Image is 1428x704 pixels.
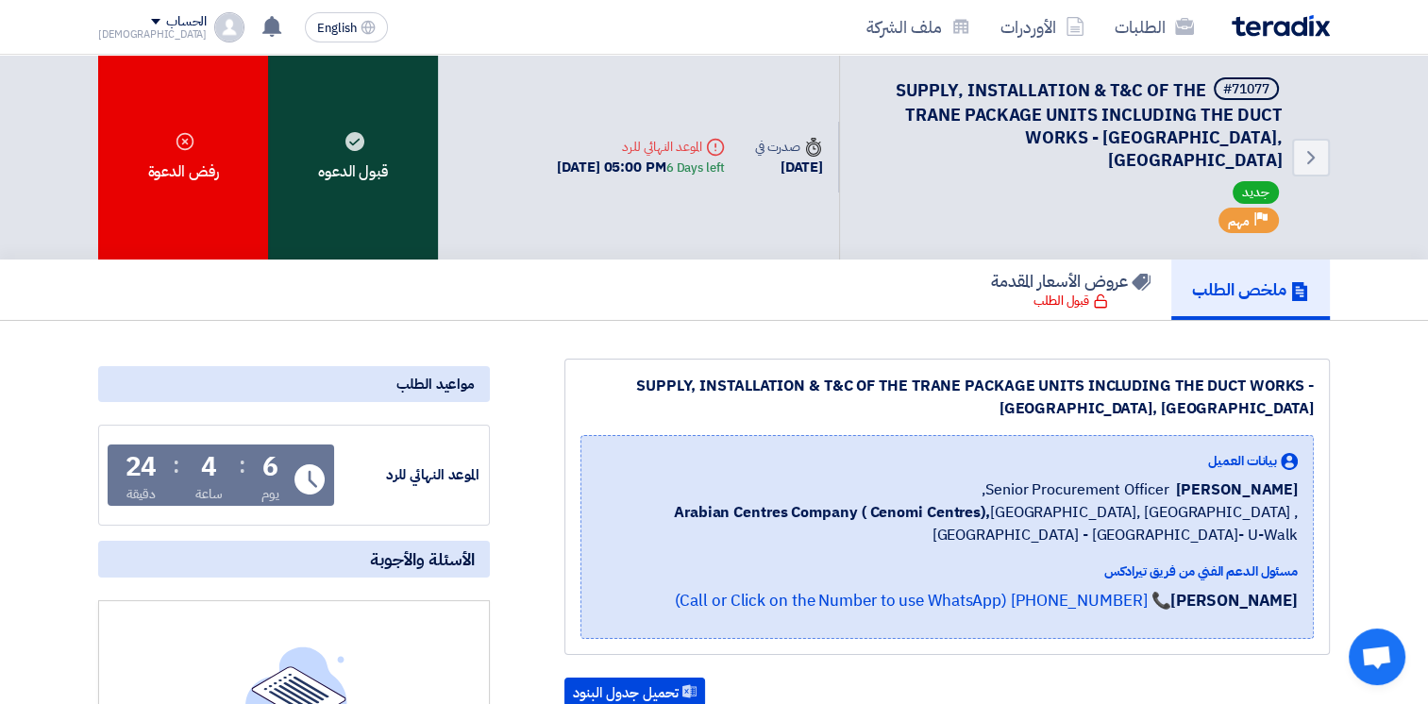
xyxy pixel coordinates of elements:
[1033,292,1108,310] div: قبول الطلب
[666,159,725,177] div: 6 Days left
[214,12,244,42] img: profile_test.png
[338,464,479,486] div: الموعد النهائي للرد
[674,589,1170,612] a: 📞 [PHONE_NUMBER] (Call or Click on the Number to use WhatsApp)
[674,501,990,524] b: Arabian Centres Company ( Cenomi Centres),
[863,77,1283,172] h5: SUPPLY, INSTALLATION & T&C OF THE TRANE PACKAGE UNITS INCLUDING THE DUCT WORKS - HAIFA MALL, JEDDAH
[1100,5,1209,49] a: الطلبات
[1349,629,1405,685] a: Open chat
[261,484,279,504] div: يوم
[98,366,490,402] div: مواعيد الطلب
[1232,15,1330,37] img: Teradix logo
[126,454,158,480] div: 24
[1228,212,1250,230] span: مهم
[1176,478,1298,501] span: [PERSON_NAME]
[239,448,245,482] div: :
[1170,589,1298,612] strong: [PERSON_NAME]
[370,548,475,570] span: الأسئلة والأجوبة
[1223,83,1269,96] div: #71077
[1171,260,1330,320] a: ملخص الطلب
[580,375,1314,420] div: SUPPLY, INSTALLATION & T&C OF THE TRANE PACKAGE UNITS INCLUDING THE DUCT WORKS - [GEOGRAPHIC_DATA...
[851,5,985,49] a: ملف الشركة
[201,454,217,480] div: 4
[1233,181,1279,204] span: جديد
[985,5,1100,49] a: الأوردرات
[596,501,1298,546] span: [GEOGRAPHIC_DATA], [GEOGRAPHIC_DATA] ,[GEOGRAPHIC_DATA] - [GEOGRAPHIC_DATA]- U-Walk
[755,157,823,178] div: [DATE]
[98,29,207,40] div: [DEMOGRAPHIC_DATA]
[126,484,156,504] div: دقيقة
[755,137,823,157] div: صدرت في
[982,478,1168,501] span: Senior Procurement Officer,
[305,12,388,42] button: English
[557,157,724,178] div: [DATE] 05:00 PM
[317,22,357,35] span: English
[896,77,1283,173] span: SUPPLY, INSTALLATION & T&C OF THE TRANE PACKAGE UNITS INCLUDING THE DUCT WORKS - [GEOGRAPHIC_DATA...
[173,448,179,482] div: :
[991,270,1151,292] h5: عروض الأسعار المقدمة
[195,484,223,504] div: ساعة
[970,260,1171,320] a: عروض الأسعار المقدمة قبول الطلب
[262,454,278,480] div: 6
[166,14,207,30] div: الحساب
[596,562,1298,581] div: مسئول الدعم الفني من فريق تيرادكس
[1208,451,1277,471] span: بيانات العميل
[1192,278,1309,300] h5: ملخص الطلب
[557,137,724,157] div: الموعد النهائي للرد
[98,55,268,260] div: رفض الدعوة
[268,55,438,260] div: قبول الدعوه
